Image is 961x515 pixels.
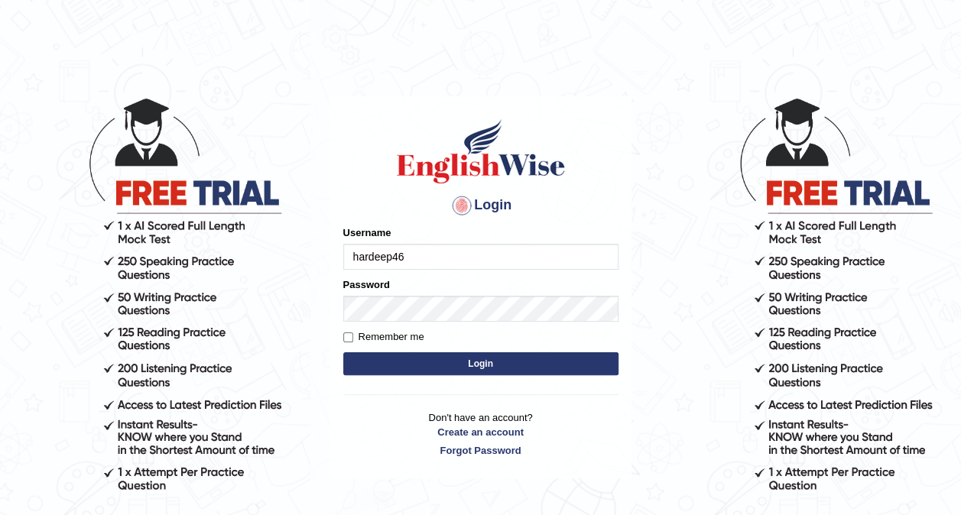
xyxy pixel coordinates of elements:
input: Remember me [343,332,353,342]
label: Remember me [343,329,424,345]
h4: Login [343,193,618,218]
label: Password [343,277,390,292]
img: Logo of English Wise sign in for intelligent practice with AI [394,117,568,186]
button: Login [343,352,618,375]
p: Don't have an account? [343,410,618,458]
a: Forgot Password [343,443,618,458]
label: Username [343,225,391,240]
a: Create an account [343,425,618,439]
